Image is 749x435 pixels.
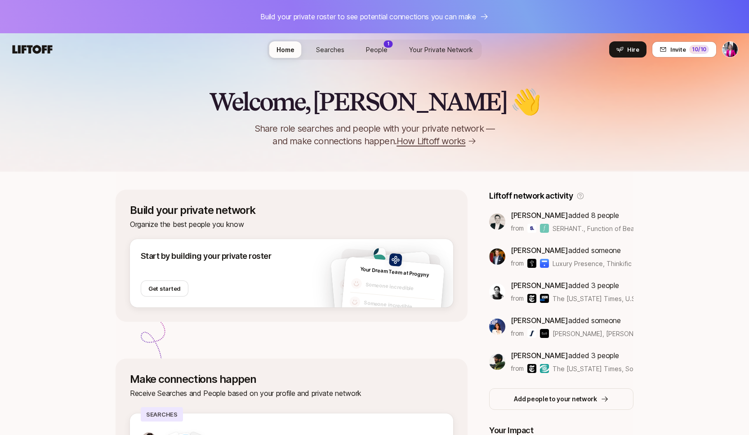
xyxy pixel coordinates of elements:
[409,46,473,53] span: Your Private Network
[309,41,352,58] a: Searches
[489,319,505,335] img: 28ff43cd_5f53_4658_8689_cd783a80cd7a.jpg
[359,41,395,58] a: People1
[511,351,568,360] span: [PERSON_NAME]
[553,329,633,338] span: [PERSON_NAME], [PERSON_NAME] & others
[316,46,344,53] span: Searches
[511,223,524,234] p: from
[397,135,465,147] span: How Liftoff works
[364,299,434,313] p: Someone incredible
[489,284,505,300] img: 007e9461_d7a0_4850_aa5e_f811360741b4.jpg
[553,225,671,232] span: SERHANT., Function of Beauty & others
[540,294,549,303] img: U.S. Digital Response
[365,280,436,295] p: Someone incredible
[489,354,505,370] img: 164ab4d2_d788_481c_97da_d28fd81674e4.jpg
[141,250,271,262] p: Start by building your private roster
[339,279,351,290] img: default-avatar.svg
[511,315,633,326] p: added someone
[511,363,524,374] p: from
[527,329,536,338] img: Forerunner
[553,365,727,373] span: The [US_STATE] Times, Society for News Design & others
[511,246,568,255] span: [PERSON_NAME]
[511,280,633,291] p: added 3 people
[670,45,686,54] span: Invite
[511,328,524,339] p: from
[389,253,402,266] img: e2e65af2_b2ea_47a7_bd3e_192085f2279f.jpg
[527,294,536,303] img: The New York Times
[141,280,188,297] button: Get started
[489,249,505,265] img: e55fe245_7ba0_4088_910e_45f576f03dd5.jpg
[511,293,524,304] p: from
[130,218,453,230] p: Organize the best people you know
[276,46,294,53] span: Home
[511,209,633,221] p: added 8 people
[553,295,717,302] span: The [US_STATE] Times, U.S. Digital Response & others
[540,329,549,338] img: Naavik
[366,46,388,53] span: People
[527,259,536,268] img: Luxury Presence
[540,224,549,233] img: Function of Beauty
[514,394,597,404] p: Add people to your network
[540,259,549,268] img: Thinkific
[511,281,568,290] span: [PERSON_NAME]
[360,266,429,278] span: Your Dream Team at Progyny
[341,297,352,309] img: default-avatar.svg
[511,258,524,269] p: from
[269,41,302,58] a: Home
[373,248,386,261] img: 425e94a2_a9b3_4966_9710_b9684d543d94.jpg
[511,211,568,220] span: [PERSON_NAME]
[722,42,738,57] img: Meredith Brunette
[240,122,509,147] p: Share role searches and people with your private network — and make connections happen.
[489,190,573,202] p: Liftoff network activity
[489,388,633,410] button: Add people to your network
[527,224,536,233] img: SERHANT.
[489,213,505,230] img: e121c7df_64e1_441f_8cfc_bbe0e3105e8f.jfif
[609,41,646,58] button: Hire
[402,41,480,58] a: Your Private Network
[689,45,709,54] div: 10 /10
[130,204,453,217] p: Build your private network
[130,373,453,386] p: Make connections happen
[260,11,476,22] p: Build your private roster to see potential connections you can make
[388,40,389,47] p: 1
[130,387,453,399] p: Receive Searches and People based on your profile and private network
[627,45,639,54] span: Hire
[397,135,476,147] a: How Liftoff works
[527,364,536,373] img: The New York Times
[511,316,568,325] span: [PERSON_NAME]
[349,296,361,308] img: default-avatar.svg
[141,407,183,422] p: Searches
[652,41,717,58] button: Invite10/10
[511,244,633,256] p: added someone
[722,41,738,58] button: Meredith Brunette
[351,278,362,289] img: default-avatar.svg
[511,350,633,361] p: added 3 people
[553,260,659,267] span: Luxury Presence, Thinkific & others
[540,364,549,373] img: Society for News Design
[209,88,540,115] h2: Welcome, [PERSON_NAME] 👋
